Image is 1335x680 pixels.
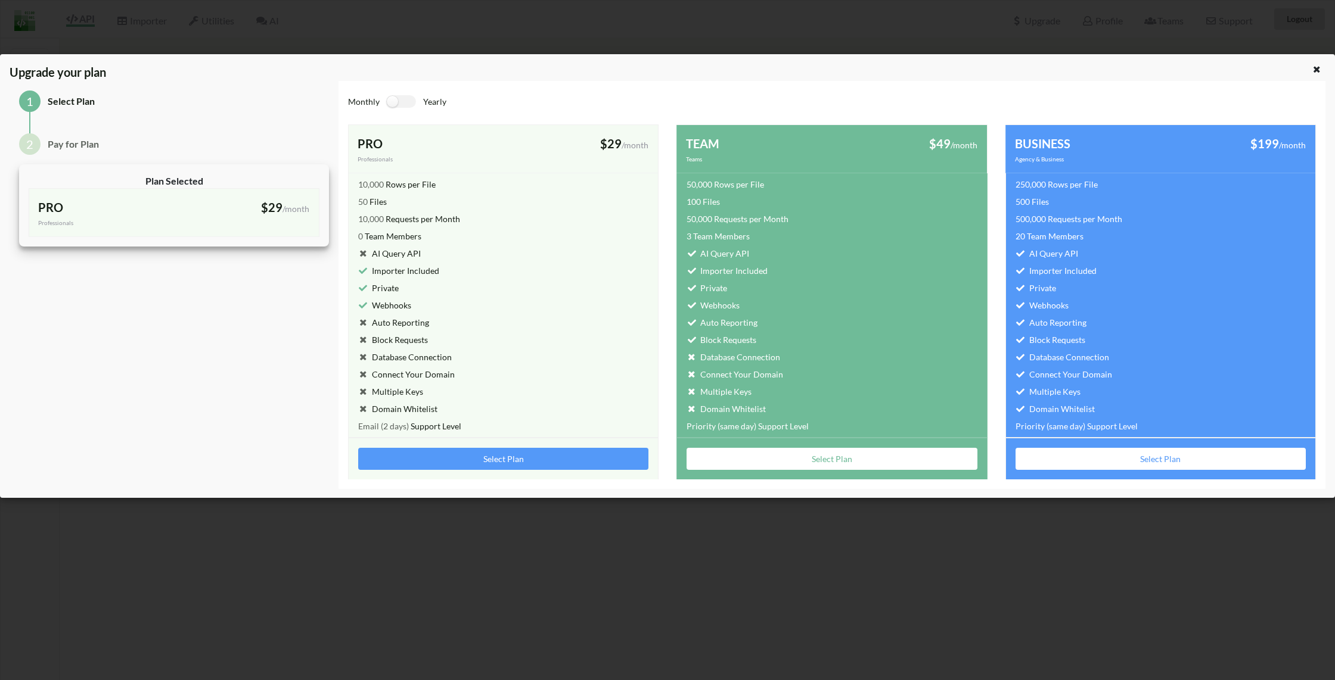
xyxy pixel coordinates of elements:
div: AI Query API [358,247,421,260]
div: Domain Whitelist [358,403,437,415]
span: Select Plan [48,95,95,107]
span: 3 [687,231,691,241]
div: Rows per File [687,178,764,191]
div: Teams [686,155,831,164]
div: Files [1016,195,1049,208]
div: Importer Included [1016,264,1097,277]
div: Team Members [358,230,421,242]
span: 50,000 [687,179,712,189]
span: 50,000 [687,214,712,224]
span: 20 [1016,231,1025,241]
div: Support Level [358,420,461,432]
div: Files [687,195,720,208]
div: 2 [19,133,41,155]
span: Email (2 days) [358,421,409,431]
div: BUSINESS [1015,135,1160,152]
span: 100 [687,196,701,207]
div: Webhooks [1016,299,1069,311]
div: Block Requests [358,333,428,346]
span: $29 [600,136,622,151]
span: 500 [1016,196,1030,207]
span: $199 [1250,136,1279,151]
span: /month [1279,140,1306,150]
div: Domain Whitelist [687,403,766,415]
div: Block Requests [1016,333,1085,346]
button: Select Plan [687,448,977,470]
span: 500,000 [1016,214,1046,224]
div: Yearly [423,95,832,115]
span: 250,000 [1016,179,1046,189]
div: Importer Included [358,264,439,277]
div: Professionals [358,155,503,164]
div: Professionals [38,219,174,227]
div: Plan Selected [29,174,319,188]
div: Connect Your Domain [687,368,783,380]
div: Auto Reporting [358,316,429,329]
button: Select Plan [1016,448,1306,470]
div: Support Level [687,420,809,432]
div: Requests per Month [358,213,460,225]
span: 0 [358,231,363,241]
div: Monthly [348,95,380,115]
div: Importer Included [687,264,768,277]
div: Database Connection [687,351,780,363]
div: Private [1016,282,1056,294]
span: /month [282,204,309,214]
span: 50 [358,196,368,207]
div: Multiple Keys [358,385,423,398]
div: Connect Your Domain [1016,368,1112,380]
div: Database Connection [358,351,452,363]
div: Rows per File [358,178,436,191]
div: Agency & Business [1015,155,1160,164]
div: Files [358,195,387,208]
span: $29 [261,200,282,214]
span: Priority (same day) [687,421,756,431]
div: Rows per File [1016,178,1098,191]
div: PRO [358,135,503,152]
div: AI Query API [687,247,749,260]
div: Connect Your Domain [358,368,455,380]
div: Multiple Keys [1016,385,1081,398]
div: Support Level [1016,420,1138,432]
div: Multiple Keys [687,385,752,398]
div: PRO [38,198,174,216]
span: 10,000 [358,179,384,189]
span: 10,000 [358,214,384,224]
div: Requests per Month [1016,213,1122,225]
div: Webhooks [687,299,740,311]
span: Upgrade your plan [10,65,106,89]
span: $49 [929,136,951,151]
div: 1 [19,91,41,112]
div: AI Query API [1016,247,1078,260]
div: Block Requests [687,333,756,346]
div: TEAM [686,135,831,152]
div: Domain Whitelist [1016,403,1095,415]
div: Requests per Month [687,213,788,225]
span: Priority (same day) [1016,421,1085,431]
div: Private [687,282,727,294]
div: Webhooks [358,299,411,311]
span: /month [951,140,977,150]
span: Pay for Plan [48,138,99,149]
div: Database Connection [1016,351,1109,363]
div: Team Members [687,230,750,242]
div: Private [358,282,399,294]
button: Select Plan [358,448,648,470]
div: Team Members [1016,230,1083,242]
div: Auto Reporting [1016,316,1086,329]
span: /month [622,140,648,150]
div: Auto Reporting [687,316,757,329]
